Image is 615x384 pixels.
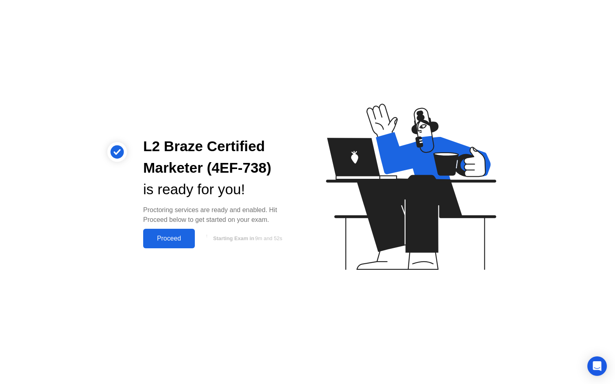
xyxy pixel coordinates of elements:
div: Open Intercom Messenger [587,356,607,376]
div: Proctoring services are ready and enabled. Hit Proceed below to get started on your exam. [143,205,294,225]
button: Starting Exam in9m and 52s [199,231,294,246]
span: 9m and 52s [255,235,282,241]
div: is ready for you! [143,179,294,200]
button: Proceed [143,229,195,248]
div: Proceed [146,235,192,242]
div: L2 Braze Certified Marketer (4EF-738) [143,136,294,179]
